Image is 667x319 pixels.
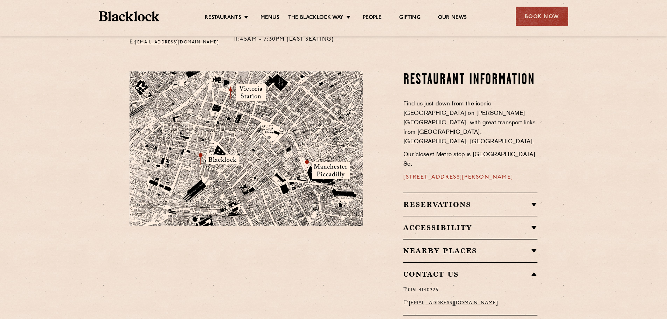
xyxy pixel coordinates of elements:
a: The Blacklock Way [288,14,343,22]
a: Menus [260,14,279,22]
img: svg%3E [288,250,386,315]
a: Restaurants [205,14,241,22]
h2: Contact Us [403,270,537,278]
div: Book Now [516,7,568,26]
h2: Nearby Places [403,247,537,255]
h2: Restaurant Information [403,71,537,89]
a: [EMAIL_ADDRESS][DOMAIN_NAME] [135,40,219,44]
span: Find us just down from the iconic [GEOGRAPHIC_DATA] on [PERSON_NAME][GEOGRAPHIC_DATA], with great... [403,101,536,145]
p: E: [130,38,224,47]
h2: Reservations [403,200,537,209]
a: [STREET_ADDRESS][PERSON_NAME] [403,174,513,180]
a: Our News [438,14,467,22]
h2: Accessibility [403,223,537,232]
span: Our closest Metro stop is [GEOGRAPHIC_DATA] Sq. [403,152,535,167]
p: E: [403,298,537,308]
a: Gifting [399,14,420,22]
p: 11:45am - 7:30pm (Last Seating) [234,35,334,44]
a: [EMAIL_ADDRESS][DOMAIN_NAME] [409,300,498,306]
img: BL_Textured_Logo-footer-cropped.svg [99,11,160,21]
a: Call phone number 0161 4140225 [408,287,438,293]
p: T: [403,285,537,295]
a: People [363,14,382,22]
